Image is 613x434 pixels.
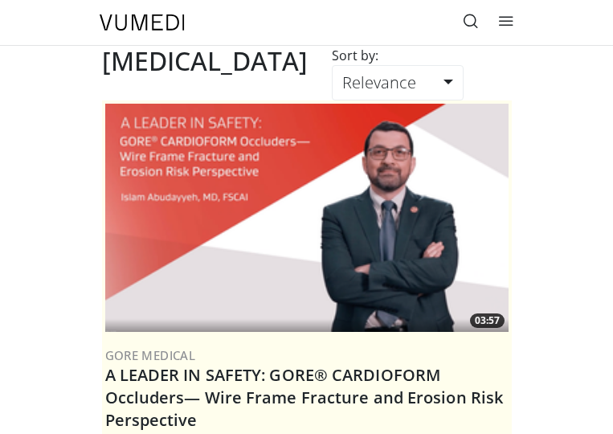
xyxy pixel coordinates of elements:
span: 03:57 [470,313,505,328]
img: VuMedi Logo [100,14,185,31]
span: Relevance [342,72,416,93]
a: A LEADER IN SAFETY: GORE® CARDIOFORM Occluders— Wire Frame Fracture and Erosion Risk Perspective [105,364,504,431]
a: Relevance [332,65,464,100]
a: 03:57 [105,104,509,332]
a: Gore Medical [105,347,196,363]
div: Sort by: [320,46,390,65]
img: 9990610e-7b98-4a1a-8e13-3eef897f3a0c.png.300x170_q85_crop-smart_upscale.png [105,104,509,332]
h2: [MEDICAL_DATA] [102,46,308,76]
